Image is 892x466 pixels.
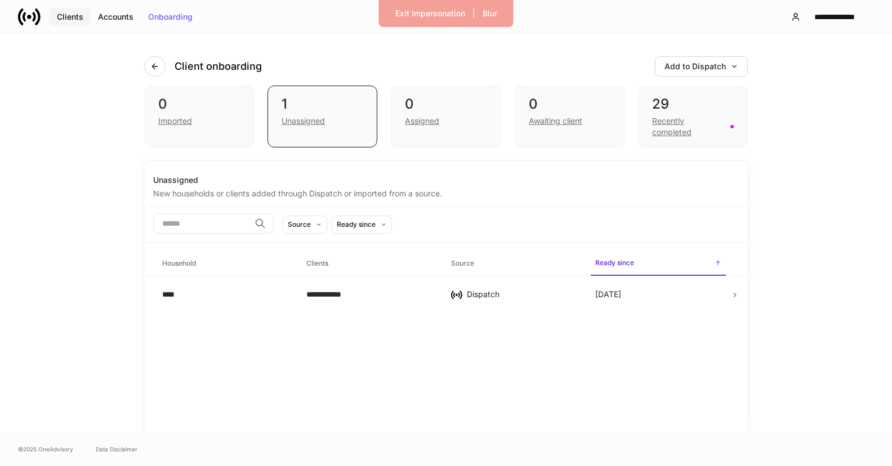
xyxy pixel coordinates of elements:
p: [DATE] [595,289,621,300]
div: Add to Dispatch [664,62,738,70]
div: Clients [57,13,83,21]
button: Accounts [91,8,141,26]
div: 29Recently completed [638,86,748,147]
button: Clients [50,8,91,26]
div: 0 [405,95,487,113]
div: 1Unassigned [267,86,377,147]
div: Source [288,219,311,230]
div: Unassigned [282,115,325,127]
div: 0 [529,95,610,113]
div: Ready since [337,219,376,230]
button: Onboarding [141,8,200,26]
div: Imported [158,115,192,127]
h6: Source [451,258,474,268]
button: Add to Dispatch [655,56,748,77]
span: Household [158,252,293,275]
div: Dispatch [467,289,577,300]
h6: Ready since [595,257,634,268]
div: Blur [483,10,497,17]
h4: Client onboarding [175,60,262,73]
button: Exit Impersonation [388,5,472,23]
div: 0Assigned [391,86,501,147]
a: Data Disclaimer [96,445,137,454]
button: Ready since [332,216,392,234]
div: Exit Impersonation [395,10,465,17]
div: 0Imported [144,86,254,147]
div: Awaiting client [529,115,582,127]
div: Assigned [405,115,439,127]
div: 29 [652,95,734,113]
span: Clients [302,252,437,275]
h6: Household [162,258,196,268]
div: Unassigned [153,174,739,186]
span: Source [447,252,582,275]
div: Accounts [98,13,133,21]
div: 0Awaiting client [515,86,625,147]
button: Source [283,216,327,234]
h6: Clients [306,258,328,268]
div: 0 [158,95,240,113]
div: New households or clients added through Dispatch or imported from a source. [153,186,739,199]
button: Blur [475,5,505,23]
div: Onboarding [148,13,193,21]
span: © 2025 OneAdvisory [18,445,73,454]
div: Recently completed [652,115,724,138]
div: 1 [282,95,363,113]
span: Ready since [591,252,726,276]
